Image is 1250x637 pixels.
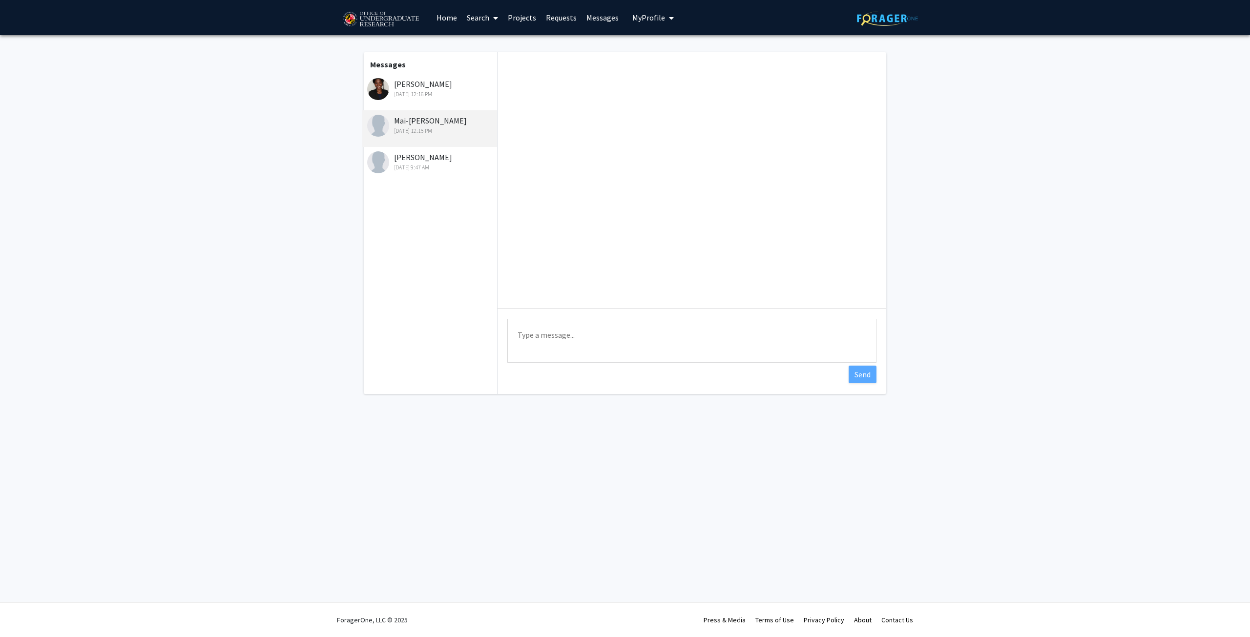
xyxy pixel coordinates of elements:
[507,319,876,363] textarea: Message
[541,0,582,35] a: Requests
[849,366,876,383] button: Send
[339,7,422,32] img: University of Maryland Logo
[367,115,495,135] div: Mai-[PERSON_NAME]
[367,78,389,100] img: Clare Ijoma
[854,616,872,624] a: About
[857,11,918,26] img: ForagerOne Logo
[367,163,495,172] div: [DATE] 9:47 AM
[367,90,495,99] div: [DATE] 12:16 PM
[503,0,541,35] a: Projects
[367,126,495,135] div: [DATE] 12:15 PM
[367,151,495,172] div: [PERSON_NAME]
[582,0,624,35] a: Messages
[462,0,503,35] a: Search
[755,616,794,624] a: Terms of Use
[367,115,389,137] img: Mai-Trang Pham
[367,78,495,99] div: [PERSON_NAME]
[704,616,746,624] a: Press & Media
[367,151,389,173] img: Hawa Mohamed
[632,13,665,22] span: My Profile
[881,616,913,624] a: Contact Us
[337,603,408,637] div: ForagerOne, LLC © 2025
[804,616,844,624] a: Privacy Policy
[370,60,406,69] b: Messages
[432,0,462,35] a: Home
